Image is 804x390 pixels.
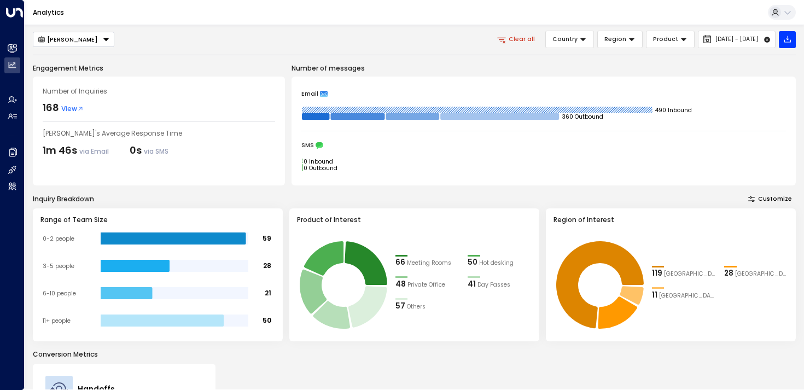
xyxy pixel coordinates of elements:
[652,268,716,279] div: 119London
[79,147,109,156] span: via Email
[43,143,109,158] div: 1m 46s
[744,194,796,205] button: Customize
[301,142,786,149] div: SMS
[652,290,657,301] div: 11
[301,90,318,98] span: Email
[468,279,476,290] div: 41
[664,270,716,278] span: London
[263,261,271,271] tspan: 28
[646,31,695,48] button: Product
[43,100,59,115] div: 168
[554,215,789,225] h3: Region of Interest
[33,63,285,73] p: Engagement Metrics
[477,281,510,289] span: Day Passes
[61,104,84,114] span: View
[43,317,71,325] tspan: 11+ people
[545,31,594,48] button: Country
[652,268,662,279] div: 119
[492,31,542,48] button: Clear all
[395,301,460,312] div: 57Others
[724,268,789,279] div: 28Dublin
[552,34,578,44] span: Country
[479,259,514,267] span: Hot desking
[653,34,678,44] span: Product
[468,279,532,290] div: 41Day Passes
[43,129,275,138] div: [PERSON_NAME]'s Average Response Time
[292,63,796,73] p: Number of messages
[33,32,114,47] div: Button group with a nested menu
[395,257,460,268] div: 66Meeting Rooms
[304,164,337,172] tspan: 0 Outbound
[33,8,64,17] a: Analytics
[604,34,626,44] span: Region
[263,316,271,325] tspan: 50
[715,36,758,43] span: [DATE] - [DATE]
[395,301,405,312] div: 57
[33,194,94,204] div: Inquiry Breakdown
[597,31,643,48] button: Region
[263,234,271,243] tspan: 59
[468,257,532,268] div: 50Hot desking
[698,31,776,48] button: [DATE] - [DATE]
[130,143,168,158] div: 0s
[304,157,333,165] tspan: 0 Inbound
[38,36,98,43] div: [PERSON_NAME]
[735,270,789,278] span: Dublin
[395,279,460,290] div: 48Private Office
[40,215,276,225] h3: Range of Team Size
[395,257,405,268] div: 66
[395,279,406,290] div: 48
[43,235,74,243] tspan: 0-2 people
[297,215,532,225] h3: Product of Interest
[33,32,114,47] button: [PERSON_NAME]
[144,147,168,156] span: via SMS
[655,106,692,114] tspan: 490 Inbound
[43,86,275,96] div: Number of Inquiries
[407,281,445,289] span: Private Office
[43,262,74,270] tspan: 3-5 people
[652,290,716,301] div: 11Manchester
[33,350,796,359] p: Conversion Metrics
[43,289,76,298] tspan: 6-10 people
[265,289,271,298] tspan: 21
[468,257,477,268] div: 50
[407,259,451,267] span: Meeting Rooms
[562,112,603,120] tspan: 360 Outbound
[724,268,733,279] div: 28
[407,302,426,311] span: Others
[659,292,716,300] span: Manchester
